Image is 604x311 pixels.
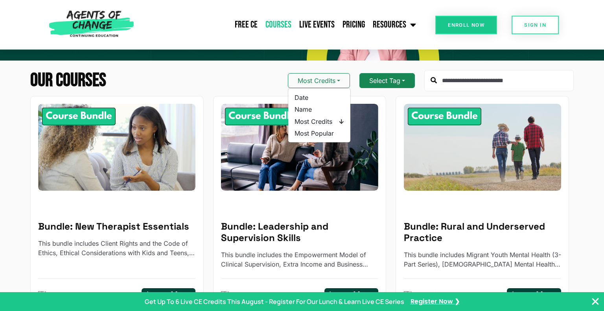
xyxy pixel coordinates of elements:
h5: Learn More [329,290,373,300]
a: Enroll Now [435,16,497,34]
img: New Therapist Essentials - 10 Credit CE Bundle [38,104,195,191]
p: This bundle includes Migrant Youth Mental Health (3-Part Series), Native American Mental Health, ... [404,250,561,269]
h5: Learn More [512,290,556,300]
span: Most Popular [295,129,344,138]
span: Enroll Now [448,22,484,28]
span: Most Credits [295,117,344,126]
a: Free CE [231,15,261,35]
p: 8 Credits [414,290,442,299]
h5: Bundle: New Therapist Essentials [38,221,195,232]
a: SIGN IN [512,16,559,34]
button: Most Credits [288,73,350,88]
a: Pricing [339,15,369,35]
p: 10 Credits [49,290,79,299]
span: Date [295,93,344,102]
a: New Therapist Essentials - 10 Credit CE BundleBundle: New Therapist EssentialsThis bundle include... [30,96,204,309]
h5: Bundle: Leadership and Supervision Skills [221,221,378,244]
a: Live Events [295,15,339,35]
a: Courses [261,15,295,35]
nav: Menu [138,15,420,35]
img: Rural and Underserved Practice - 8 Credit CE Bundle [404,104,561,191]
h5: Bundle: Rural and Underserved Practice [404,221,561,244]
a: Most Credits↓ [288,116,350,127]
h2: Our Courses [30,71,106,90]
p: This bundle includes Client Rights and the Code of Ethics, Ethical Considerations with Kids and T... [38,239,195,258]
img: Leadership and Supervision Skills - 8 Credit CE Bundle [221,104,378,191]
a: Most Popular [288,127,350,139]
a: Date [288,92,350,103]
p: 8 Credits [232,290,259,299]
a: Register Now ❯ [411,297,460,306]
a: Resources [369,15,420,35]
a: Rural and Underserved Practice - 8 Credit CE BundleBundle: Rural and Underserved PracticeThis bun... [396,96,569,309]
button: Close Banner [591,297,600,306]
span: Name [295,105,344,114]
a: Name [288,103,350,115]
b: ↓ [339,117,344,126]
span: SIGN IN [524,22,546,28]
button: Select Tag [359,73,415,88]
p: Get Up To 6 Live CE Credits This August - Register For Our Lunch & Learn Live CE Series [145,297,404,306]
p: This bundle includes the Empowerment Model of Clinical Supervision, Extra Income and Business Ski... [221,250,378,269]
a: Leadership and Supervision Skills - 8 Credit CE BundleBundle: Leadership and Supervision SkillsTh... [213,96,387,309]
h5: Learn More [147,290,191,300]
